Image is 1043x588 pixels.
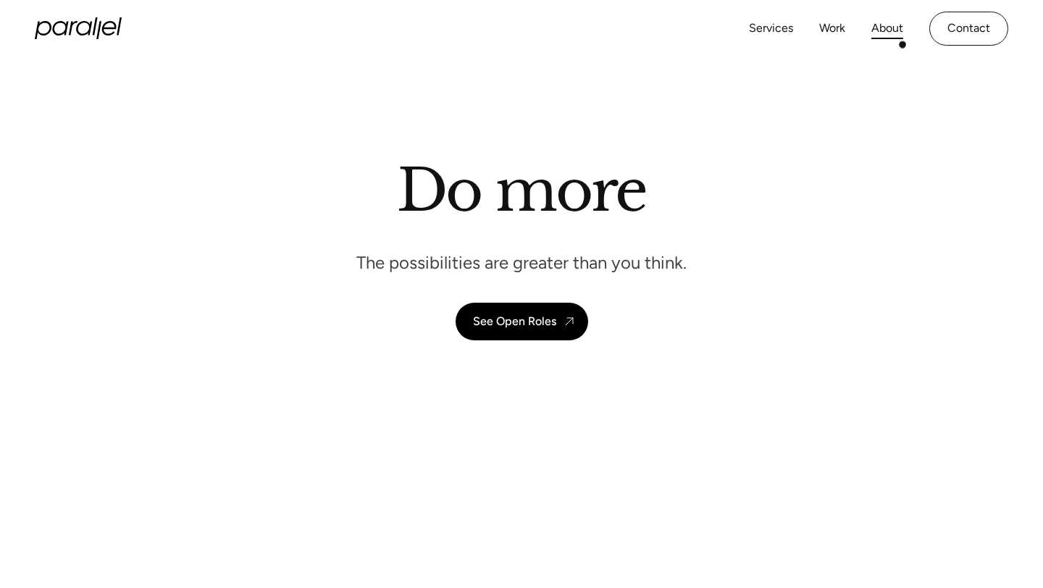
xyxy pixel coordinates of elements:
a: Contact [929,12,1008,46]
a: See Open Roles [456,303,588,340]
a: About [871,18,903,39]
a: home [35,17,122,39]
p: The possibilities are greater than you think. [356,251,687,274]
div: See Open Roles [473,314,556,328]
h1: Do more [397,156,647,225]
a: Work [819,18,845,39]
a: Services [749,18,793,39]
